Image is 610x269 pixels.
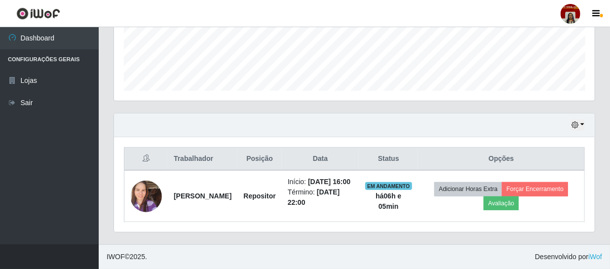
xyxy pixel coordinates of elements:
span: © 2025 . [107,252,147,262]
li: Término: [288,187,353,208]
time: [DATE] 16:00 [308,178,350,186]
span: IWOF [107,253,125,261]
img: CoreUI Logo [16,7,60,20]
a: iWof [588,253,602,261]
th: Opções [418,148,584,171]
span: EM ANDAMENTO [365,182,412,190]
button: Adicionar Horas Extra [434,182,502,196]
th: Posição [237,148,281,171]
span: Desenvolvido por [535,252,602,262]
strong: há 06 h e 05 min [376,192,401,210]
button: Forçar Encerramento [502,182,568,196]
strong: Repositor [243,192,275,200]
th: Status [359,148,418,171]
button: Avaliação [484,196,519,210]
th: Data [282,148,359,171]
li: Início: [288,177,353,187]
img: 1698344474224.jpeg [130,175,162,217]
th: Trabalhador [168,148,237,171]
strong: [PERSON_NAME] [174,192,231,200]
